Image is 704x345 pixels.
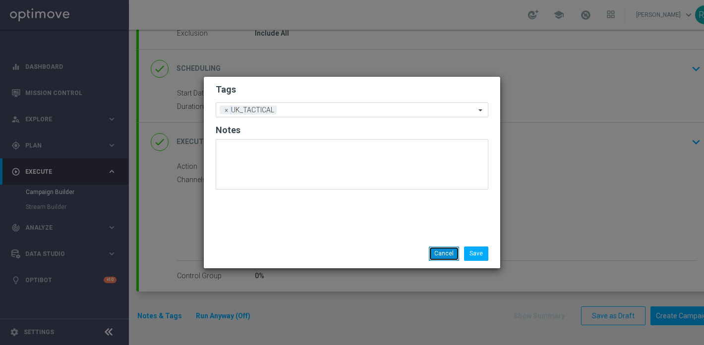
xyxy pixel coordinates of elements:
h2: Notes [216,124,488,136]
h2: Tags [216,84,488,96]
button: Cancel [429,246,459,260]
span: × [222,105,231,114]
ng-select: UK_TACTICAL [216,102,488,117]
span: UK_TACTICAL [229,105,277,114]
button: Save [464,246,488,260]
